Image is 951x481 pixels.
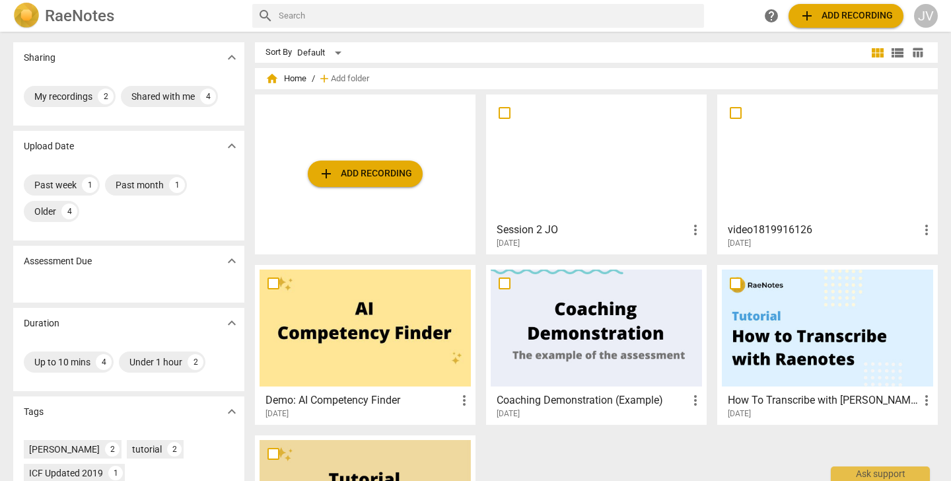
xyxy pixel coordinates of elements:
span: [DATE] [497,408,520,420]
h3: How To Transcribe with RaeNotes [728,392,919,408]
div: 4 [200,89,216,104]
span: search [258,8,273,24]
span: help [763,8,779,24]
img: Logo [13,3,40,29]
a: How To Transcribe with [PERSON_NAME][DATE] [722,270,933,419]
span: more_vert [919,392,934,408]
a: Coaching Demonstration (Example)[DATE] [491,270,702,419]
span: view_module [870,45,886,61]
div: 2 [167,442,182,457]
span: expand_more [224,315,240,331]
p: Assessment Due [24,254,92,268]
span: add [799,8,815,24]
div: 1 [82,177,98,193]
span: Add folder [331,74,369,84]
span: add [318,166,334,182]
div: 2 [105,442,120,457]
span: view_list [890,45,905,61]
a: Session 2 JO[DATE] [491,99,702,248]
input: Search [279,5,699,26]
button: Show more [222,251,242,271]
div: 4 [96,354,112,370]
button: Table view [907,43,927,63]
a: Demo: AI Competency Finder[DATE] [260,270,471,419]
span: [DATE] [728,238,751,249]
span: expand_more [224,138,240,154]
div: tutorial [132,443,162,456]
span: [DATE] [497,238,520,249]
span: expand_more [224,404,240,420]
div: My recordings [34,90,92,103]
button: Upload [308,161,423,187]
p: Tags [24,405,44,419]
div: 1 [169,177,185,193]
span: table_chart [911,46,924,59]
div: Ask support [831,466,930,481]
button: Show more [222,48,242,67]
button: Show more [222,313,242,333]
button: JV [914,4,938,28]
h3: Session 2 JO [497,222,687,238]
span: home [265,72,279,85]
div: Shared with me [131,90,195,103]
p: Sharing [24,51,55,65]
div: [PERSON_NAME] [29,443,100,456]
div: Older [34,205,56,218]
span: [DATE] [728,408,751,420]
h2: RaeNotes [45,7,114,25]
button: Upload [789,4,903,28]
div: 2 [98,89,114,104]
span: expand_more [224,253,240,269]
h3: video1819916126 [728,222,919,238]
span: more_vert [456,392,472,408]
button: Show more [222,402,242,422]
a: LogoRaeNotes [13,3,242,29]
span: more_vert [687,222,703,238]
span: more_vert [919,222,934,238]
div: 2 [188,354,203,370]
p: Upload Date [24,139,74,153]
span: Add recording [799,8,893,24]
div: Sort By [265,48,292,57]
button: Tile view [868,43,888,63]
span: add [318,72,331,85]
button: Show more [222,136,242,156]
div: Up to 10 mins [34,355,90,369]
h3: Coaching Demonstration (Example) [497,392,687,408]
button: List view [888,43,907,63]
a: video1819916126[DATE] [722,99,933,248]
div: ICF Updated 2019 [29,466,103,480]
span: expand_more [224,50,240,65]
span: Home [265,72,306,85]
div: 1 [108,466,123,480]
div: Past week [34,178,77,192]
span: more_vert [687,392,703,408]
span: / [312,74,315,84]
a: Help [759,4,783,28]
div: Default [297,42,346,63]
span: [DATE] [265,408,289,420]
h3: Demo: AI Competency Finder [265,392,456,408]
p: Duration [24,316,59,330]
div: Under 1 hour [129,355,182,369]
div: Past month [116,178,164,192]
span: Add recording [318,166,412,182]
div: 4 [61,203,77,219]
